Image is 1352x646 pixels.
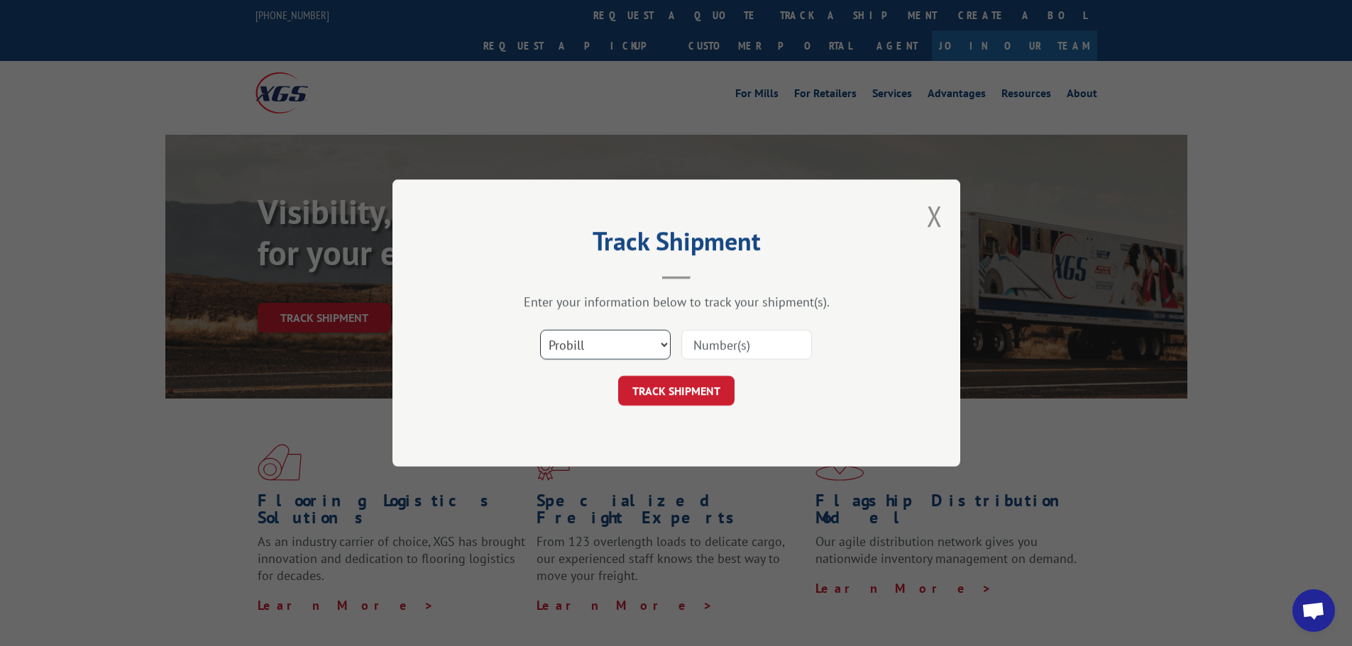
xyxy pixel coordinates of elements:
button: TRACK SHIPMENT [618,376,735,406]
a: Open chat [1292,589,1335,632]
input: Number(s) [681,330,812,360]
h2: Track Shipment [463,231,889,258]
button: Close modal [927,197,942,235]
div: Enter your information below to track your shipment(s). [463,294,889,310]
